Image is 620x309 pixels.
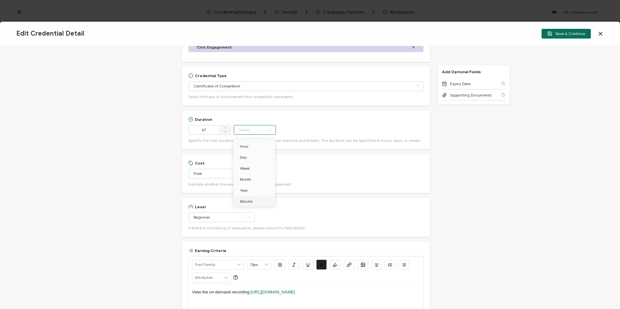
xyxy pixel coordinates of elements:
div: Duration [188,117,212,122]
span: Specify the total duration of the event, including all sessions and breaks. The duration can be s... [188,138,421,143]
input: Attributes [192,273,231,282]
p: Add Optional Fields [438,69,485,74]
p: View the on-demand recording: [192,289,420,295]
input: Font Size [247,260,271,269]
input: Font Family [192,260,244,269]
input: Select [234,125,276,135]
input: Select Type [188,81,423,91]
span: Civic Engagement [197,45,232,50]
span: Month [240,177,251,182]
span: Minute [240,199,252,204]
span: Week [240,166,250,171]
span: If there is no training or evaluation, please leave this field empty. [188,225,305,230]
span: Select the type of achievement this credential represents. [188,94,293,99]
input: Select [188,212,255,222]
div: Credential Type [188,73,227,78]
span: Hour [240,144,249,149]
span: Supporting Documents [450,93,492,97]
span: Edit Credential Detail [16,29,84,38]
button: Save & Continue [542,29,591,39]
div: Level [188,204,206,209]
span: Year [240,188,248,193]
iframe: Chat Widget [588,278,620,309]
div: Earning Criteria [188,248,226,253]
input: Select [188,169,255,178]
span: Expiry Date [450,81,471,86]
span: Save & Continue [547,31,585,36]
div: Cost [188,161,205,166]
a: [URL][DOMAIN_NAME] [251,290,295,294]
span: Indicate whether the event is free or requires a payment. [188,182,292,187]
span: Day [240,155,247,160]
